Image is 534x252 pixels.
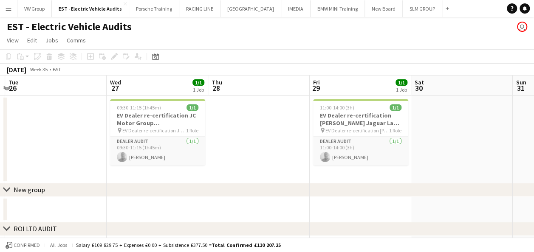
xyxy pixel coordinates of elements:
span: Edit [27,36,37,44]
button: EST - Electric Vehicle Audits [52,0,129,17]
span: 1/1 [186,104,198,111]
div: 1 Job [396,87,407,93]
button: New Board [365,0,403,17]
span: Total Confirmed £110 207.25 [212,242,281,248]
a: View [3,35,22,46]
span: 1/1 [396,79,407,86]
h3: EV Dealer re-certification [PERSON_NAME] Jaguar Land Rover Saltash PL12 6LF 290825 @ 1pm [313,112,408,127]
div: ROI LTD AUDIT [14,224,57,233]
a: Edit [24,35,40,46]
button: VW Group [17,0,52,17]
a: Comms [63,35,89,46]
app-card-role: Dealer Audit1/111:00-14:00 (3h)[PERSON_NAME] [313,137,408,165]
div: BST [53,66,61,73]
span: All jobs [48,242,69,248]
app-job-card: 11:00-14:00 (3h)1/1EV Dealer re-certification [PERSON_NAME] Jaguar Land Rover Saltash PL12 6LF 29... [313,99,408,165]
span: 31 [515,83,526,93]
button: BMW MINI Training [311,0,365,17]
span: Wed [110,78,121,86]
span: 27 [109,83,121,93]
app-card-role: Dealer Audit1/109:30-11:15 (1h45m)[PERSON_NAME] [110,137,205,165]
span: 1 Role [389,127,401,134]
div: Salary £109 829.75 + Expenses £0.00 + Subsistence £377.50 = [76,242,281,248]
span: 11:00-14:00 (3h) [320,104,354,111]
span: Fri [313,78,320,86]
span: Comms [67,36,86,44]
span: 28 [210,83,222,93]
div: New group [14,185,45,194]
span: Confirmed [14,242,40,248]
h3: EV Dealer re-certification JC Motor Group [GEOGRAPHIC_DATA] 3JG 270825 @ 0930 [110,112,205,127]
span: Week 35 [28,66,49,73]
span: Jobs [45,36,58,44]
div: 1 Job [193,87,204,93]
span: 1/1 [192,79,204,86]
button: Porsche Training [129,0,179,17]
span: 30 [413,83,424,93]
div: [DATE] [7,65,26,74]
span: 1 Role [186,127,198,134]
span: EV Dealer re-certification JC Motor Group [GEOGRAPHIC_DATA] 3JG 270825 @ 0930 [122,127,186,134]
app-job-card: 09:30-11:15 (1h45m)1/1EV Dealer re-certification JC Motor Group [GEOGRAPHIC_DATA] 3JG 270825 @ 09... [110,99,205,165]
h1: EST - Electric Vehicle Audits [7,20,132,33]
button: IMEDIA [281,0,311,17]
span: 26 [7,83,18,93]
button: [GEOGRAPHIC_DATA] [220,0,281,17]
span: EV Dealer re-certification [PERSON_NAME] Jaguar Land Rover Saltash PL12 6LF 290825 @ 1pm [325,127,389,134]
span: Sat [415,78,424,86]
span: Sun [516,78,526,86]
button: RACING LINE [179,0,220,17]
button: SLM GROUP [403,0,442,17]
span: 29 [312,83,320,93]
button: Confirmed [4,241,41,250]
span: 1/1 [390,104,401,111]
span: View [7,36,19,44]
span: Tue [8,78,18,86]
app-user-avatar: Lisa Fretwell [517,22,527,32]
span: Thu [212,78,222,86]
a: Jobs [42,35,62,46]
span: 09:30-11:15 (1h45m) [117,104,161,111]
